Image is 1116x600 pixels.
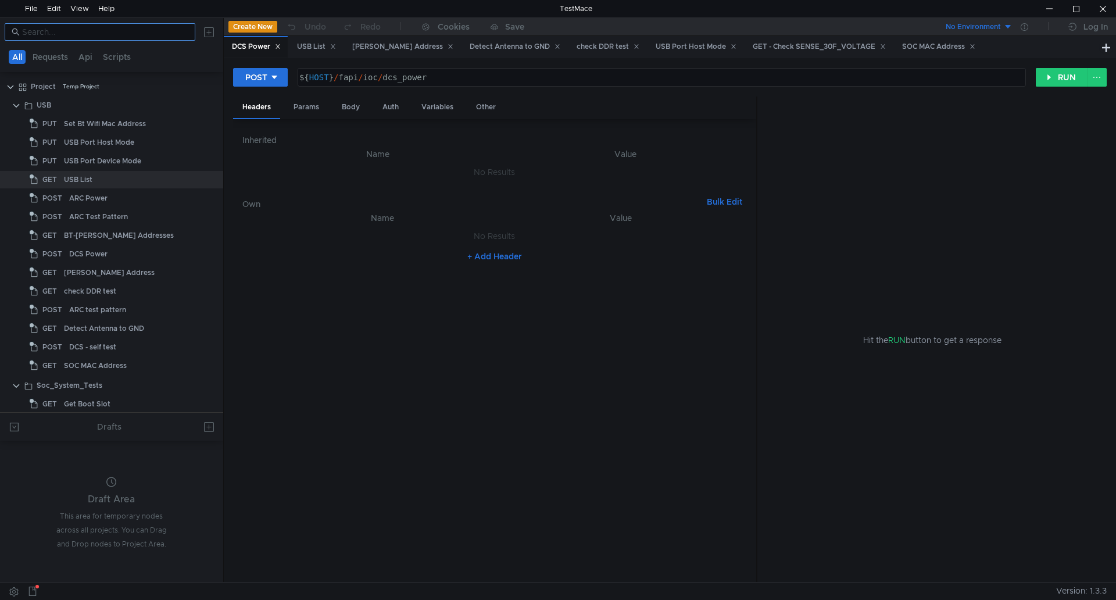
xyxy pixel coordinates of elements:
[242,133,747,147] h6: Inherited
[99,50,134,64] button: Scripts
[467,97,505,118] div: Other
[42,264,57,281] span: GET
[69,338,116,356] div: DCS - self test
[503,211,738,225] th: Value
[29,50,71,64] button: Requests
[64,171,92,188] div: USB List
[42,227,57,244] span: GET
[64,115,146,133] div: Set Bt Wifi Mac Address
[64,134,134,151] div: USB Port Host Mode
[474,231,515,241] nz-embed-empty: No Results
[31,78,56,95] div: Project
[9,50,26,64] button: All
[42,320,57,337] span: GET
[305,20,326,34] div: Undo
[888,335,906,345] span: RUN
[245,71,267,84] div: POST
[64,320,144,337] div: Detect Antenna to GND
[232,41,281,53] div: DCS Power
[42,190,62,207] span: POST
[412,97,463,118] div: Variables
[69,190,108,207] div: ARC Power
[42,283,57,300] span: GET
[505,23,524,31] div: Save
[334,18,389,35] button: Redo
[64,227,174,244] div: BT-[PERSON_NAME] Addresses
[69,208,128,226] div: ARC Test Pattern
[42,152,57,170] span: PUT
[297,41,336,53] div: USB List
[277,18,334,35] button: Undo
[656,41,736,53] div: USB Port Host Mode
[702,195,747,209] button: Bulk Edit
[228,21,277,33] button: Create New
[373,97,408,118] div: Auth
[64,264,155,281] div: [PERSON_NAME] Address
[69,301,126,319] div: ARC test pattern
[284,97,328,118] div: Params
[261,211,504,225] th: Name
[63,78,99,95] div: Temp Project
[504,147,747,161] th: Value
[577,41,639,53] div: check DDR test
[64,283,116,300] div: check DDR test
[252,147,504,161] th: Name
[75,50,96,64] button: Api
[946,22,1001,33] div: No Environment
[332,97,369,118] div: Body
[233,97,280,119] div: Headers
[97,420,121,434] div: Drafts
[42,395,57,413] span: GET
[37,377,102,394] div: Soc_System_Tests
[463,249,527,263] button: + Add Header
[902,41,975,53] div: SOC MAC Address
[22,26,188,38] input: Search...
[42,208,62,226] span: POST
[69,245,108,263] div: DCS Power
[233,68,288,87] button: POST
[37,97,51,114] div: USB
[863,334,1001,347] span: Hit the button to get a response
[42,134,57,151] span: PUT
[42,338,62,356] span: POST
[1056,583,1107,599] span: Version: 1.3.3
[360,20,381,34] div: Redo
[42,357,57,374] span: GET
[438,20,470,34] div: Cookies
[42,301,62,319] span: POST
[64,395,110,413] div: Get Boot Slot
[470,41,560,53] div: Detect Antenna to GND
[42,171,57,188] span: GET
[64,357,127,374] div: SOC MAC Address
[474,167,515,177] nz-embed-empty: No Results
[42,245,62,263] span: POST
[242,197,702,211] h6: Own
[352,41,453,53] div: [PERSON_NAME] Address
[64,152,141,170] div: USB Port Device Mode
[1083,20,1108,34] div: Log In
[1036,68,1088,87] button: RUN
[753,41,886,53] div: GET - Check SENSE_30F_VOLTAGE
[932,17,1013,36] button: No Environment
[42,115,57,133] span: PUT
